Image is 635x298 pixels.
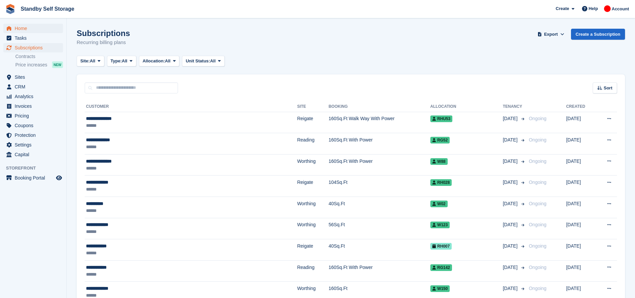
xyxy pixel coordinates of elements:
[430,179,452,186] span: RH028
[604,5,611,12] img: Aaron Winter
[297,197,328,218] td: Worthing
[139,56,180,67] button: Allocation: All
[329,133,430,155] td: 160Sq.Ft With Power
[329,197,430,218] td: 40Sq.Ft
[503,285,519,292] span: [DATE]
[297,154,328,176] td: Worthing
[544,31,558,38] span: Export
[566,176,595,197] td: [DATE]
[182,56,224,67] button: Unit Status: All
[503,243,519,250] span: [DATE]
[604,85,612,91] span: Sort
[5,4,15,14] img: stora-icon-8386f47178a22dfd0bd8f6a31ec36ba5ce8667c1dd55bd0f319d3a0aa187defe.svg
[52,61,63,68] div: NEW
[122,58,127,64] span: All
[536,29,566,40] button: Export
[430,243,452,250] span: RH007
[612,6,629,12] span: Account
[3,150,63,159] a: menu
[80,58,90,64] span: Site:
[3,173,63,183] a: menu
[503,221,519,228] span: [DATE]
[566,260,595,282] td: [DATE]
[15,62,47,68] span: Price increases
[503,158,519,165] span: [DATE]
[15,43,55,52] span: Subscriptions
[503,101,526,112] th: Tenancy
[529,116,546,121] span: Ongoing
[3,130,63,140] a: menu
[77,29,130,38] h1: Subscriptions
[529,265,546,270] span: Ongoing
[566,133,595,155] td: [DATE]
[15,24,55,33] span: Home
[589,5,598,12] span: Help
[90,58,95,64] span: All
[529,159,546,164] span: Ongoing
[3,92,63,101] a: menu
[85,101,297,112] th: Customer
[15,33,55,43] span: Tasks
[3,72,63,82] a: menu
[55,174,63,182] a: Preview store
[15,82,55,91] span: CRM
[329,218,430,239] td: 56Sq.Ft
[503,264,519,271] span: [DATE]
[566,239,595,261] td: [DATE]
[503,115,519,122] span: [DATE]
[111,58,122,64] span: Type:
[503,136,519,143] span: [DATE]
[77,39,130,46] p: Recurring billing plans
[503,200,519,207] span: [DATE]
[77,56,104,67] button: Site: All
[297,101,328,112] th: Site
[566,101,595,112] th: Created
[329,112,430,133] td: 160Sq.Ft Walk Way With Power
[15,92,55,101] span: Analytics
[329,101,430,112] th: Booking
[529,286,546,291] span: Ongoing
[18,3,77,14] a: Standby Self Storage
[430,158,448,165] span: W88
[15,130,55,140] span: Protection
[297,239,328,261] td: Reigate
[210,58,216,64] span: All
[503,179,519,186] span: [DATE]
[529,243,546,249] span: Ongoing
[529,137,546,142] span: Ongoing
[15,173,55,183] span: Booking Portal
[529,222,546,227] span: Ongoing
[430,285,450,292] span: W150
[15,101,55,111] span: Invoices
[3,82,63,91] a: menu
[3,121,63,130] a: menu
[143,58,165,64] span: Allocation:
[566,218,595,239] td: [DATE]
[566,154,595,176] td: [DATE]
[15,53,63,60] a: Contracts
[3,140,63,150] a: menu
[6,165,66,172] span: Storefront
[15,72,55,82] span: Sites
[571,29,625,40] a: Create a Subscription
[297,176,328,197] td: Reigate
[297,218,328,239] td: Worthing
[329,154,430,176] td: 160Sq.Ft With Power
[566,197,595,218] td: [DATE]
[329,239,430,261] td: 40Sq.Ft
[297,260,328,282] td: Reading
[430,137,450,143] span: RG52
[430,201,448,207] span: W02
[529,180,546,185] span: Ongoing
[165,58,171,64] span: All
[107,56,136,67] button: Type: All
[566,112,595,133] td: [DATE]
[430,222,450,228] span: W123
[556,5,569,12] span: Create
[15,61,63,68] a: Price increases NEW
[430,264,452,271] span: RG142
[3,101,63,111] a: menu
[529,201,546,206] span: Ongoing
[3,24,63,33] a: menu
[297,112,328,133] td: Reigate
